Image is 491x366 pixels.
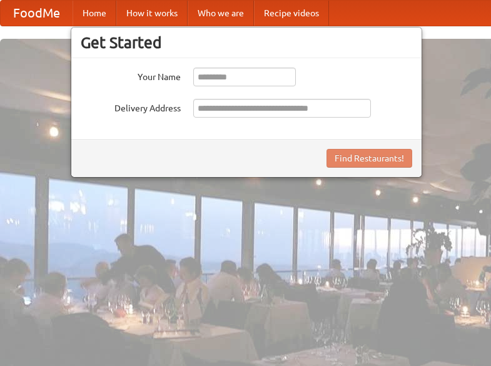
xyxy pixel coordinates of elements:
[116,1,188,26] a: How it works
[81,68,181,83] label: Your Name
[326,149,412,168] button: Find Restaurants!
[188,1,254,26] a: Who we are
[73,1,116,26] a: Home
[1,1,73,26] a: FoodMe
[254,1,329,26] a: Recipe videos
[81,33,412,52] h3: Get Started
[81,99,181,114] label: Delivery Address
